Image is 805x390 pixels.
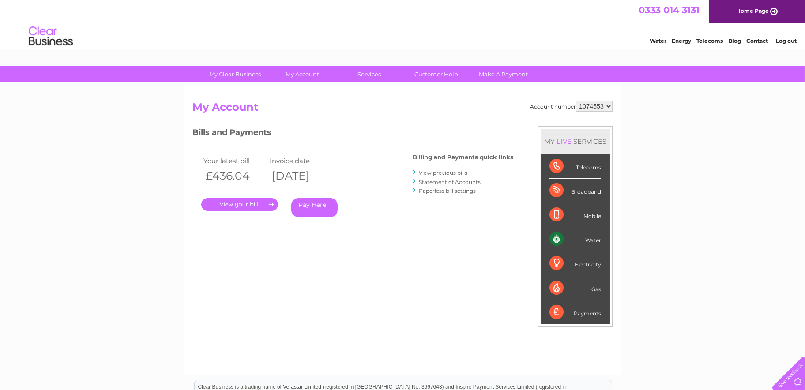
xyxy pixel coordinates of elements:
a: Paperless bill settings [419,187,476,194]
a: . [201,198,278,211]
a: Blog [728,37,741,44]
a: Pay Here [291,198,338,217]
div: Telecoms [549,154,601,179]
img: logo.png [28,23,73,50]
div: Water [549,227,601,251]
h4: Billing and Payments quick links [413,154,513,161]
div: Clear Business is a trading name of Verastar Limited (registered in [GEOGRAPHIC_DATA] No. 3667643... [195,5,612,43]
a: Energy [672,37,691,44]
div: Payments [549,300,601,324]
div: Broadband [549,179,601,203]
div: MY SERVICES [541,129,610,154]
div: LIVE [555,137,573,146]
a: View previous bills [419,169,467,176]
div: Electricity [549,251,601,276]
div: Gas [549,276,601,300]
a: My Account [266,66,339,82]
div: Mobile [549,203,601,227]
h2: My Account [192,101,613,118]
td: Invoice date [267,155,334,167]
a: Statement of Accounts [419,179,481,185]
div: Account number [530,101,613,112]
th: £436.04 [201,167,267,185]
a: Telecoms [696,37,723,44]
a: Contact [746,37,768,44]
a: 0333 014 3131 [639,4,700,15]
a: Customer Help [400,66,473,82]
a: Water [650,37,666,44]
a: Log out [776,37,797,44]
td: Your latest bill [201,155,267,167]
h3: Bills and Payments [192,126,513,142]
th: [DATE] [267,167,334,185]
a: Services [333,66,406,82]
a: My Clear Business [199,66,272,82]
a: Make A Payment [467,66,540,82]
